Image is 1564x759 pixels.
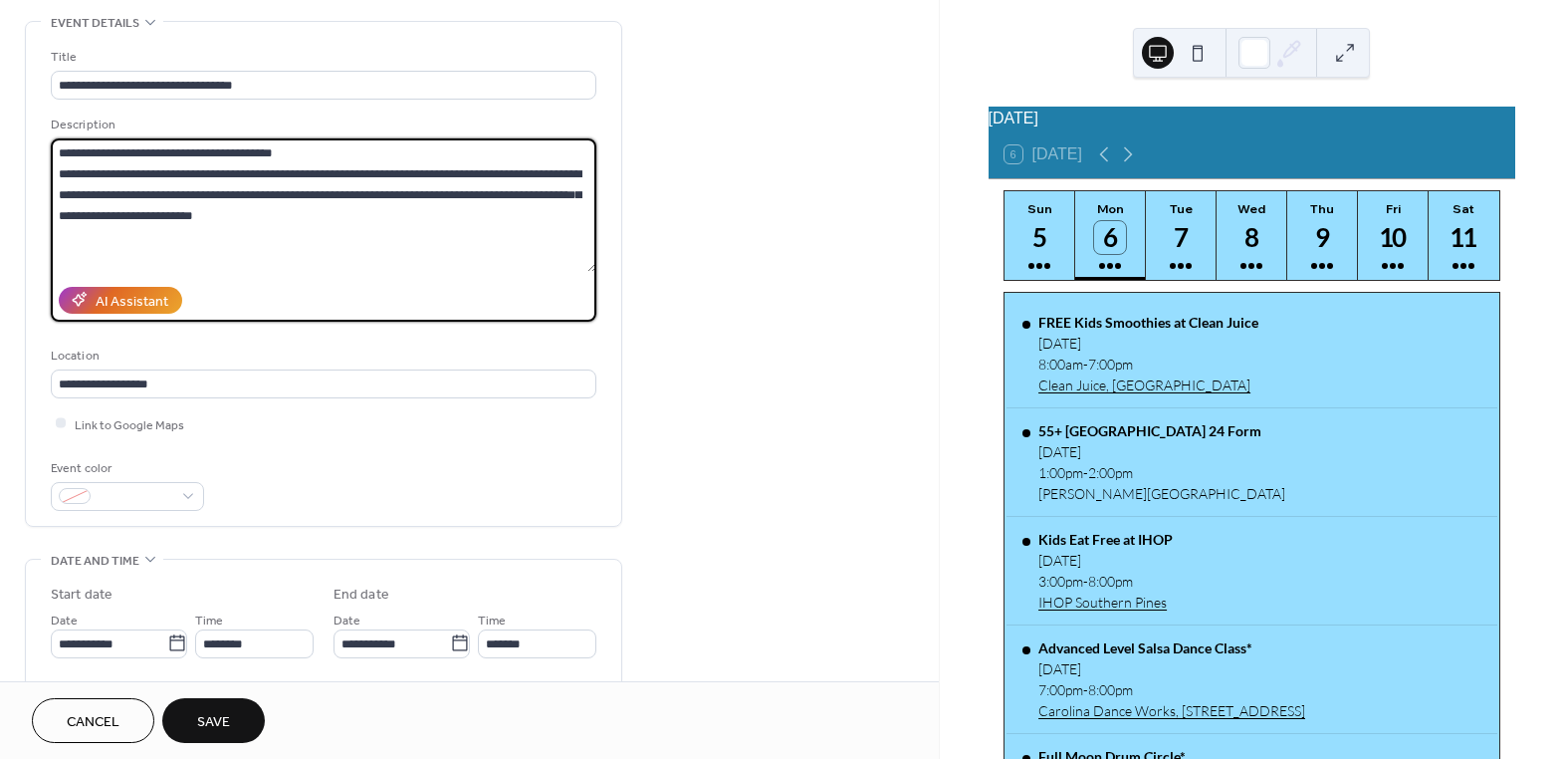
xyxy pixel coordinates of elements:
[1429,191,1499,280] button: Sat11
[478,610,506,631] span: Time
[1038,485,1285,502] div: [PERSON_NAME][GEOGRAPHIC_DATA]
[162,698,265,743] button: Save
[1005,191,1075,280] button: Sun5
[51,13,139,34] span: Event details
[1038,335,1258,352] div: [DATE]
[197,712,230,733] span: Save
[1094,221,1127,254] div: 6
[1038,552,1173,569] div: [DATE]
[1293,201,1352,216] div: Thu
[67,712,119,733] span: Cancel
[51,346,592,367] div: Location
[1364,201,1423,216] div: Fri
[1038,531,1173,548] div: Kids Eat Free at IHOP
[51,585,112,606] div: Start date
[1146,191,1217,280] button: Tue7
[1038,443,1285,460] div: [DATE]
[59,287,182,314] button: AI Assistant
[1081,201,1140,216] div: Mon
[51,47,592,68] div: Title
[1038,464,1083,481] span: 1:00pm
[989,107,1515,130] div: [DATE]
[51,115,592,135] div: Description
[1088,464,1133,481] span: 2:00pm
[96,291,168,312] div: AI Assistant
[1075,191,1146,280] button: Mon6
[1223,201,1281,216] div: Wed
[1038,356,1083,373] span: 8:00am
[1435,201,1493,216] div: Sat
[1083,573,1088,590] span: -
[334,610,360,631] span: Date
[75,414,184,435] span: Link to Google Maps
[1088,573,1133,590] span: 8:00pm
[1038,377,1258,393] a: Clean Juice, [GEOGRAPHIC_DATA]
[1038,573,1083,590] span: 3:00pm
[1083,681,1088,698] span: -
[1038,660,1305,677] div: [DATE]
[1448,221,1480,254] div: 11
[1152,201,1211,216] div: Tue
[51,551,139,572] span: Date and time
[1038,594,1173,611] a: IHOP Southern Pines
[1023,221,1056,254] div: 5
[1235,221,1268,254] div: 8
[1217,191,1287,280] button: Wed8
[51,458,200,479] div: Event color
[1038,422,1285,439] div: 55+ [GEOGRAPHIC_DATA] 24 Form
[1038,314,1258,331] div: FREE Kids Smoothies at Clean Juice
[51,610,78,631] span: Date
[1038,639,1305,656] div: Advanced Level Salsa Dance Class*
[1088,681,1133,698] span: 8:00pm
[1083,464,1088,481] span: -
[1038,702,1305,719] a: Carolina Dance Works, [STREET_ADDRESS]
[1010,201,1069,216] div: Sun
[32,698,154,743] button: Cancel
[195,610,223,631] span: Time
[1088,356,1133,373] span: 7:00pm
[1306,221,1339,254] div: 9
[1358,191,1429,280] button: Fri10
[1083,356,1088,373] span: -
[334,585,389,606] div: End date
[1287,191,1358,280] button: Thu9
[1377,221,1410,254] div: 10
[1038,681,1083,698] span: 7:00pm
[1165,221,1198,254] div: 7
